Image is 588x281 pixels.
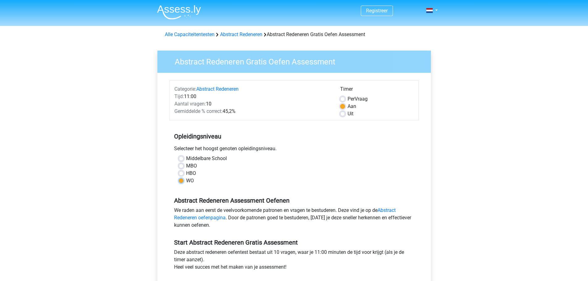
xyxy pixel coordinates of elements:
div: 10 [170,100,336,108]
label: MBO [186,162,197,170]
a: Abstract Redeneren [220,31,262,37]
h3: Abstract Redeneren Gratis Oefen Assessment [167,55,426,67]
div: 45,2% [170,108,336,115]
div: Abstract Redeneren Gratis Oefen Assessment [162,31,426,38]
a: Abstract Redeneren [196,86,239,92]
a: Registreer [366,8,388,14]
div: Selecteer het hoogst genoten opleidingsniveau. [169,145,419,155]
div: 11:00 [170,93,336,100]
div: We raden aan eerst de veelvoorkomende patronen en vragen te bestuderen. Deze vind je op de . Door... [169,207,419,231]
span: Aantal vragen: [174,101,206,107]
span: Per [348,96,355,102]
h5: Abstract Redeneren Assessment Oefenen [174,197,414,204]
label: Aan [348,103,356,110]
label: WO [186,177,194,184]
span: Tijd: [174,93,184,99]
div: Deze abstract redeneren oefentest bestaat uit 10 vragen, waar je 11:00 minuten de tijd voor krijg... [169,249,419,273]
h5: Start Abstract Redeneren Gratis Assessment [174,239,414,246]
a: Alle Capaciteitentesten [165,31,215,37]
label: HBO [186,170,196,177]
span: Categorie: [174,86,196,92]
span: Gemiddelde % correct: [174,108,223,114]
div: Timer [340,85,414,95]
label: Middelbare School [186,155,227,162]
label: Uit [348,110,353,118]
h5: Opleidingsniveau [174,130,414,143]
label: Vraag [348,95,368,103]
img: Assessly [157,5,201,19]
